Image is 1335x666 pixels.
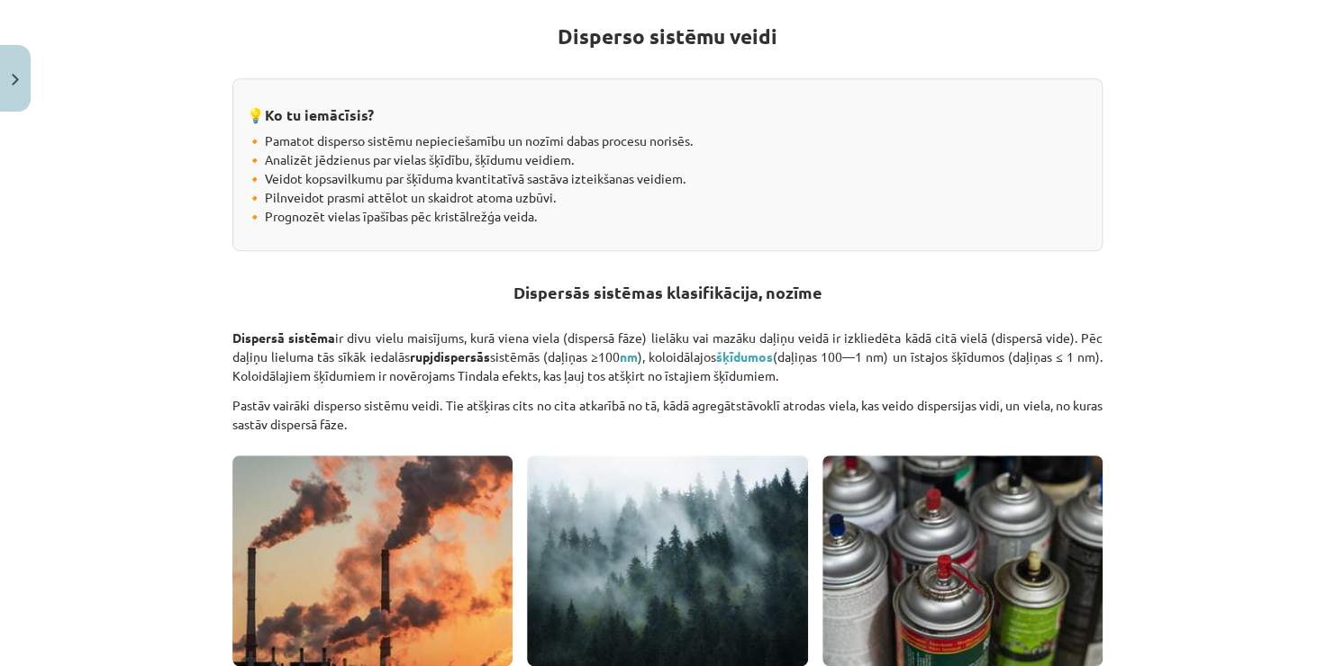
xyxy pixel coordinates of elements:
p: Pastāv vairāki disperso sistēmu veidi. Tie atšķiras cits no cita atkarībā no tā, kādā agregātstāv... [232,396,1103,434]
h3: 💡 [247,93,1088,126]
span: šķīdumos [716,348,773,364]
strong: Dispersā sistēma [232,329,335,346]
strong: Disperso sistēmu veidi [558,23,777,49]
p: ir divu vielu maisījums, kurā viena viela (dispersā fāze) lielāku vai mazāku daļiņu veidā ir izkl... [232,328,1103,385]
strong: Dispersās sistēmas klasifikācija, nozīme [513,282,822,302]
strong: nm [620,348,638,364]
strong: rupjdispersās [410,348,490,364]
img: Shutterstock_651172438_aerosol_aerosoli.jpg [822,455,1103,666]
strong: Ko tu iemācīsis? [265,105,374,124]
p: 🔸 Pamatot disperso sistēmu nepieciešamību un nozīmi dabas procesu norisēs. 🔸 Analizēt jēdzienus p... [247,131,1088,226]
img: icon-close-lesson-0947bae3869378f0d4975bcd49f059093ad1ed9edebbc8119c70593378902aed.svg [12,74,19,85]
